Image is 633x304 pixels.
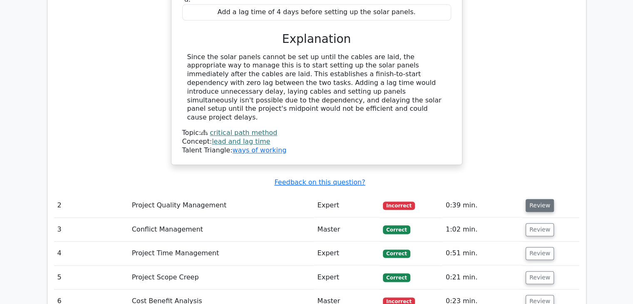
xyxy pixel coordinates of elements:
button: Review [526,223,554,236]
td: Expert [314,242,380,265]
h3: Explanation [187,32,446,46]
div: Add a lag time of 4 days before setting up the solar panels. [182,4,451,20]
td: 0:39 min. [442,194,522,217]
span: Correct [383,249,410,258]
td: 2 [54,194,129,217]
div: Talent Triangle: [182,129,451,154]
a: ways of working [232,146,286,154]
td: Conflict Management [129,218,314,242]
button: Review [526,199,554,212]
td: Project Time Management [129,242,314,265]
td: 1:02 min. [442,218,522,242]
div: Topic: [182,129,451,137]
div: Since the solar panels cannot be set up until the cables are laid, the appropriate way to manage ... [187,53,446,122]
span: Incorrect [383,202,415,210]
td: Master [314,218,380,242]
a: Feedback on this question? [274,178,365,186]
td: 4 [54,242,129,265]
td: 3 [54,218,129,242]
td: 0:51 min. [442,242,522,265]
td: 0:21 min. [442,266,522,289]
td: Project Scope Creep [129,266,314,289]
button: Review [526,271,554,284]
td: Expert [314,266,380,289]
div: Concept: [182,137,451,146]
a: lead and lag time [212,137,270,145]
td: 5 [54,266,129,289]
button: Review [526,247,554,260]
span: Correct [383,225,410,234]
td: Expert [314,194,380,217]
td: Project Quality Management [129,194,314,217]
a: critical path method [210,129,277,137]
span: Correct [383,273,410,282]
